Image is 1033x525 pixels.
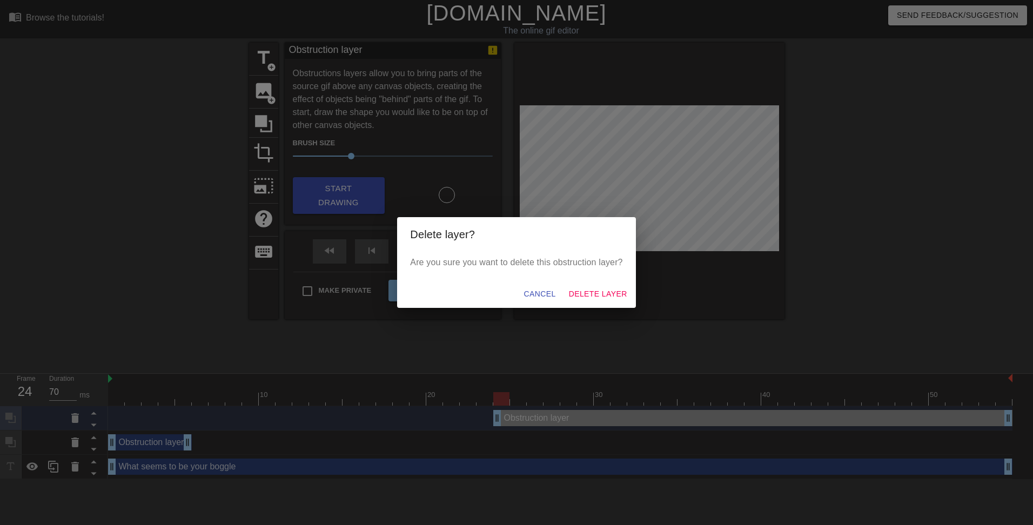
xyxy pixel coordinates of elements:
span: Cancel [524,287,555,301]
button: Cancel [519,284,560,304]
span: Delete Layer [569,287,627,301]
p: Are you sure you want to delete this obstruction layer? [410,256,622,269]
button: Delete Layer [565,284,632,304]
h2: Delete layer? [410,226,622,243]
